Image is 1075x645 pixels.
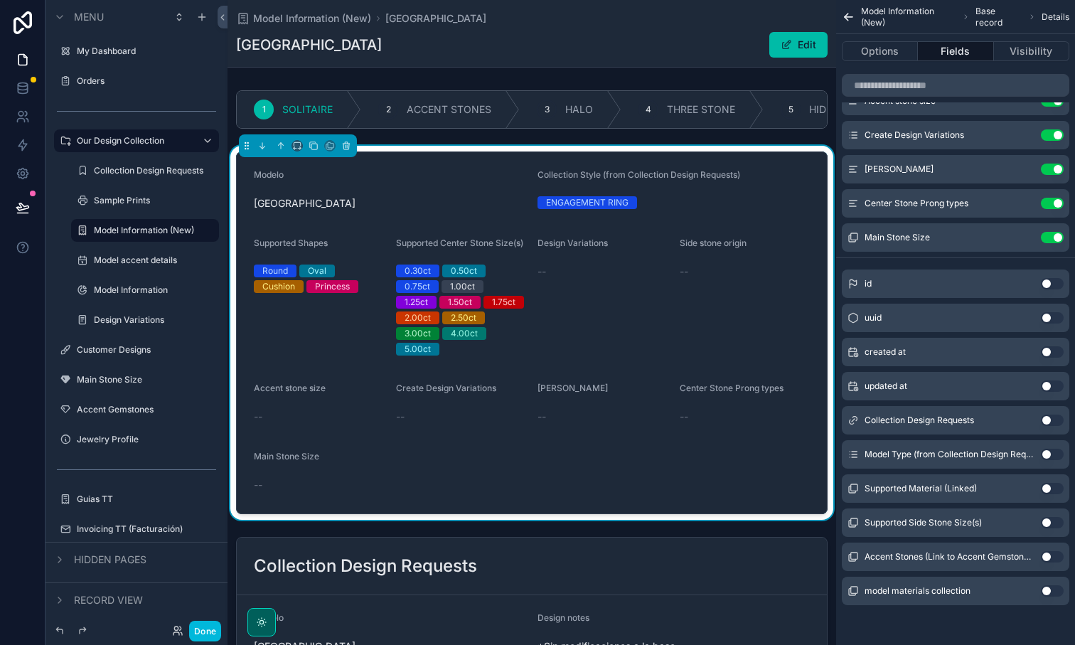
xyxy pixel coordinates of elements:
span: Accent stone size [254,383,326,393]
div: ENGAGEMENT RING [546,196,629,209]
span: Main Stone Size [865,232,930,243]
span: Design Variations [537,238,608,248]
div: 1.25ct [405,296,428,309]
label: Orders [77,75,210,87]
label: Design Variations [94,314,210,326]
span: Menu [74,10,104,24]
span: -- [680,265,688,279]
span: -- [680,410,688,424]
span: Record view [74,593,143,607]
span: [PERSON_NAME] [865,164,934,175]
span: created at [865,346,906,358]
button: Fields [918,41,993,61]
div: Cushion [262,280,295,293]
div: 1.00ct [450,280,475,293]
span: Modelo [254,169,284,180]
span: [GEOGRAPHIC_DATA] [254,196,526,210]
a: [GEOGRAPHIC_DATA] [385,11,486,26]
span: [PERSON_NAME] [537,383,608,393]
div: 1.50ct [448,296,472,309]
div: 2.50ct [451,311,476,324]
span: Details [1042,11,1069,23]
a: Model Information (New) [236,11,371,26]
span: Center Stone Prong types [865,198,968,209]
div: 1.75ct [492,296,515,309]
label: My Dashboard [77,46,210,57]
label: Accent Gemstones [77,404,210,415]
span: Supported Shapes [254,238,328,248]
span: Model Information (New) [253,11,371,26]
span: updated at [865,380,907,392]
span: uuid [865,312,882,324]
div: 0.50ct [451,265,477,277]
span: Model Type (from Collection Design Requests) [865,449,1035,460]
button: Visibility [994,41,1069,61]
label: Model accent details [94,255,210,266]
span: Side stone origin [680,238,747,248]
span: Hidden pages [74,553,146,567]
span: -- [254,478,262,492]
div: 4.00ct [451,327,478,340]
span: Model Information (New) [861,6,956,28]
label: Model Information [94,284,210,296]
label: Model Information (New) [94,225,210,236]
label: Our Design Collection [77,135,191,146]
label: Main Stone Size [77,374,210,385]
label: Collection Design Requests [94,165,210,176]
label: Sample Prints [94,195,210,206]
label: Invoicing TT (Facturación) [77,523,210,535]
h1: [GEOGRAPHIC_DATA] [236,35,382,55]
label: Customer Designs [77,344,210,356]
div: Round [262,265,288,277]
span: Collection Style (from Collection Design Requests) [537,169,740,180]
span: Collection Design Requests [865,415,974,426]
span: Supported Center Stone Size(s) [396,238,523,248]
div: 0.30ct [405,265,431,277]
span: Base record [975,6,1022,28]
span: Create Design Variations [396,383,496,393]
span: -- [396,410,405,424]
span: model materials collection [865,585,970,597]
span: Supported Material (Linked) [865,483,977,494]
label: Guias TT [77,494,210,505]
div: Princess [315,280,350,293]
button: Edit [769,32,828,58]
span: Accent Stones (Link to Accent Gemstones) [865,551,1035,563]
button: Done [189,621,221,641]
span: id [865,278,872,289]
div: Oval [308,265,326,277]
span: Create Design Variations [865,129,964,141]
button: Options [842,41,918,61]
span: Center Stone Prong types [680,383,783,393]
span: -- [254,410,262,424]
span: Main Stone Size [254,451,319,462]
div: 0.75ct [405,280,430,293]
span: -- [537,265,546,279]
div: 3.00ct [405,327,431,340]
label: Jewelry Profile [77,434,210,445]
span: -- [537,410,546,424]
div: 5.00ct [405,343,431,356]
div: 2.00ct [405,311,431,324]
span: Supported Side Stone Size(s) [865,517,982,528]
